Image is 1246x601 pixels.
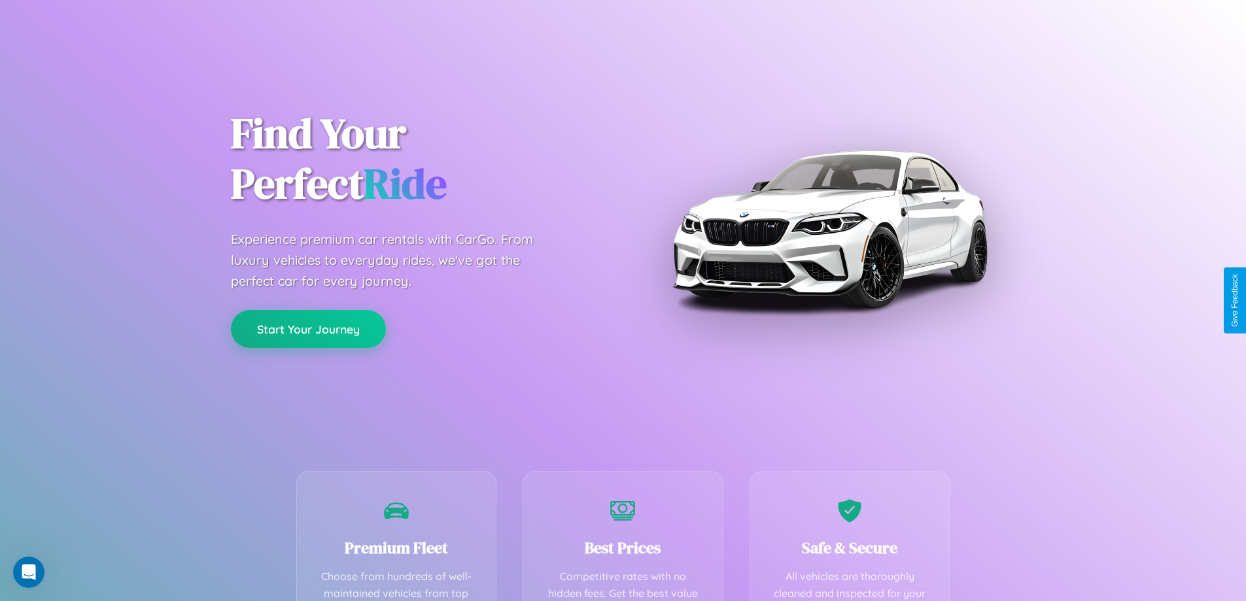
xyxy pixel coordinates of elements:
h3: Safe & Secure [770,537,930,558]
h3: Premium Fleet [317,537,477,558]
h3: Best Prices [543,537,703,558]
div: Give Feedback [1230,274,1239,327]
h1: Find Your Perfect [231,109,604,209]
iframe: Intercom live chat [13,557,44,588]
span: Ride [364,155,447,212]
img: Premium BMW car rental vehicle [666,65,993,392]
button: Start Your Journey [231,310,386,348]
p: Experience premium car rentals with CarGo. From luxury vehicles to everyday rides, we've got the ... [231,229,558,292]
